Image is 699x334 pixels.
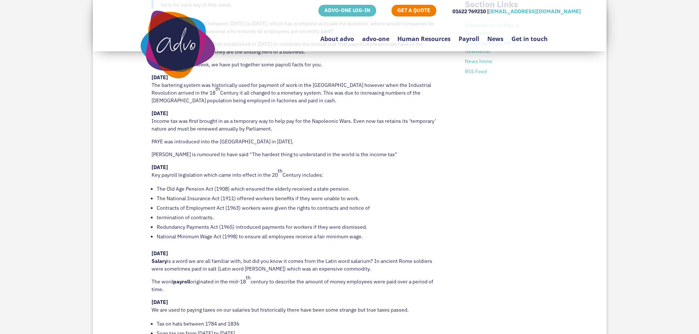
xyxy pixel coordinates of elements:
[397,18,451,53] a: Human Resources
[320,18,354,53] a: About advo
[152,298,443,319] p: We are used to paying taxes on our salaries but historically there have been some strange but tru...
[157,184,443,194] li: The Old Age Pension Act (1908) which ensured the elderly received a state pension.
[392,5,436,16] a: GET A QUOTE
[152,74,443,110] p: The bartering system was historically used for payment of work in the [GEOGRAPHIC_DATA] however w...
[152,164,443,184] p: Key payroll legislation which came into effect in the 20 Century includes:
[152,110,168,117] strong: [DATE]
[152,250,168,257] strong: [DATE]
[465,58,492,65] a: News home
[152,151,443,164] p: [PERSON_NAME] is rumoured to have said “The hardest thing to understand in the world is the incom...
[152,258,167,264] strong: Salary
[278,168,283,174] sup: th
[318,5,376,16] a: ADVO-ONE LOG-IN
[152,138,443,151] p: PAYE was introduced into the [GEOGRAPHIC_DATA] in [DATE].
[465,68,487,75] a: RSS Feed
[452,8,489,15] span: 01622 769210 |
[487,18,503,53] a: News
[157,222,443,232] li: Redundancy Payments Act (1965) introduced payments for workers if they were dismissed.
[157,319,443,329] li: Tax on hats between 1784 and 1836
[152,110,443,138] p: Income tax was first brought in as a temporary way to help pay for the Napoleonic Wars. Even now ...
[152,250,443,278] p: is a word we are all familiar with, but did you know it comes from the Latin word salarium? In an...
[157,232,443,241] li: National Minimum Wage Act (1998) to ensure all employees receive a fair minimum wage.
[152,164,168,170] strong: [DATE]
[459,18,479,53] a: Payroll
[465,40,511,54] a: Subscribe to our HR Newsletter
[157,203,443,213] li: Contracts of Employment Act (1963) workers were given the rights to contracts and notice of
[511,18,548,53] a: Get in touch
[215,85,220,92] sup: th
[157,194,443,203] li: The National Insurance Act (1911) offered workers benefits if they were unable to work.
[246,274,251,281] sup: th
[362,18,389,53] a: advo-one
[157,213,443,222] li: termination of contracts.
[152,61,443,74] p: For each day of the week, we have put together some payroll facts for you.
[489,8,581,15] a: [EMAIL_ADDRESS][DOMAIN_NAME]
[152,299,168,305] strong: [DATE]
[152,278,443,298] p: The word originated in the mid-18 century to describe the amount of money employees were paid ove...
[173,278,190,285] strong: payroll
